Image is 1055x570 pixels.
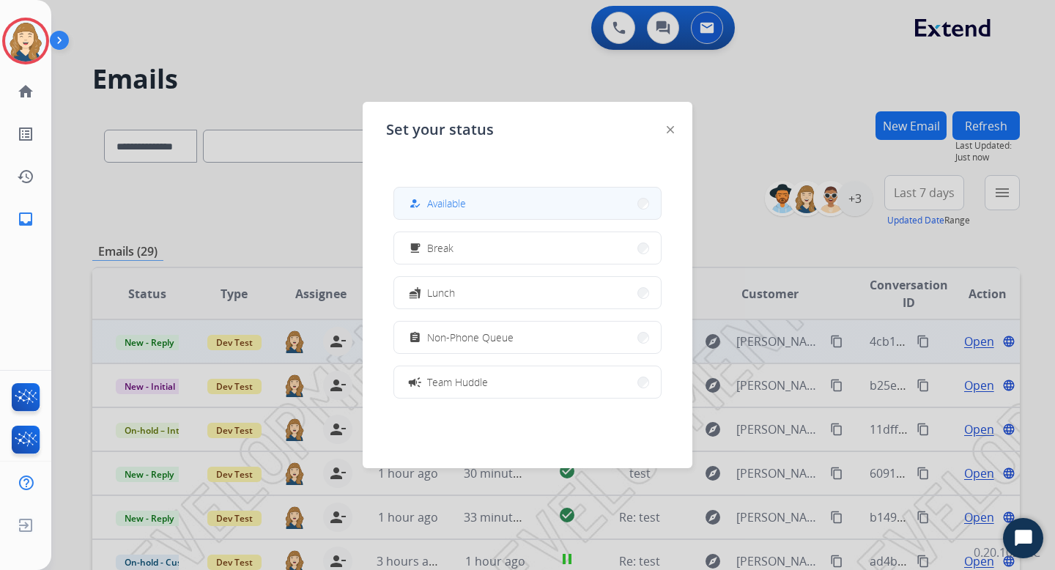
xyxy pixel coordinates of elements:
[394,232,661,264] button: Break
[17,210,34,228] mat-icon: inbox
[1013,528,1034,549] svg: Open Chat
[17,83,34,100] mat-icon: home
[427,330,514,345] span: Non-Phone Queue
[427,196,466,211] span: Available
[427,285,455,300] span: Lunch
[5,21,46,62] img: avatar
[394,277,661,308] button: Lunch
[409,197,421,210] mat-icon: how_to_reg
[394,188,661,219] button: Available
[394,322,661,353] button: Non-Phone Queue
[394,366,661,398] button: Team Huddle
[407,374,422,389] mat-icon: campaign
[409,331,421,344] mat-icon: assignment
[409,286,421,299] mat-icon: fastfood
[427,240,454,256] span: Break
[667,126,674,133] img: close-button
[17,168,34,185] mat-icon: history
[427,374,488,390] span: Team Huddle
[17,125,34,143] mat-icon: list_alt
[1003,518,1043,558] button: Start Chat
[974,544,1040,561] p: 0.20.1027RC
[409,242,421,254] mat-icon: free_breakfast
[386,119,494,140] span: Set your status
